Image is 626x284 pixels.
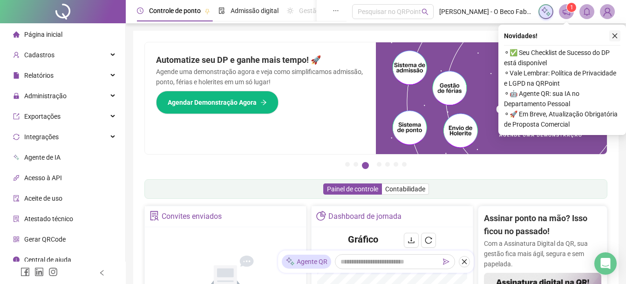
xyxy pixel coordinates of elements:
[24,133,59,141] span: Integrações
[13,93,20,99] span: lock
[484,238,601,269] p: Com a Assinatura Digital da QR, sua gestão fica mais ágil, segura e sem papelada.
[504,68,620,88] span: ⚬ Vale Lembrar: Política de Privacidade e LGPD na QRPoint
[333,7,339,14] span: ellipsis
[149,7,201,14] span: Controle de ponto
[13,175,20,181] span: api
[385,185,425,193] span: Contabilidade
[385,162,390,167] button: 5
[24,154,61,161] span: Agente de IA
[612,33,618,39] span: close
[156,54,365,67] h2: Automatize seu DP e ganhe mais tempo! 🚀
[13,195,20,202] span: audit
[24,51,54,59] span: Cadastros
[13,52,20,58] span: user-add
[282,255,331,269] div: Agente QR
[504,88,620,109] span: ⚬ 🤖 Agente QR: sua IA no Departamento Pessoal
[286,257,295,267] img: sparkle-icon.fc2bf0ac1784a2077858766a79e2daf3.svg
[24,174,62,182] span: Acesso à API
[394,162,398,167] button: 6
[24,72,54,79] span: Relatórios
[137,7,143,14] span: clock-circle
[583,7,591,16] span: bell
[34,267,44,277] span: linkedin
[439,7,533,17] span: [PERSON_NAME] - O Beco Fabricacao de Massas e Com. Alim. E Beb. Ltda
[24,195,62,202] span: Aceite de uso
[541,7,551,17] img: sparkle-icon.fc2bf0ac1784a2077858766a79e2daf3.svg
[504,47,620,68] span: ⚬ ✅ Seu Checklist de Sucesso do DP está disponível
[260,99,267,106] span: arrow-right
[484,212,601,238] h2: Assinar ponto na mão? Isso ficou no passado!
[168,97,257,108] span: Agendar Demonstração Agora
[377,162,381,167] button: 4
[24,92,67,100] span: Administração
[204,8,210,14] span: pushpin
[20,267,30,277] span: facebook
[443,258,449,265] span: send
[422,8,429,15] span: search
[13,134,20,140] span: sync
[594,252,617,275] div: Open Intercom Messenger
[504,31,538,41] span: Novidades !
[562,7,571,16] span: notification
[299,7,346,14] span: Gestão de férias
[328,209,401,224] div: Dashboard de jornada
[327,185,378,193] span: Painel de controle
[24,113,61,120] span: Exportações
[24,256,71,264] span: Central de ajuda
[24,31,62,38] span: Página inicial
[504,109,620,129] span: ⚬ 🚀 Em Breve, Atualização Obrigatória de Proposta Comercial
[13,31,20,38] span: home
[425,237,432,244] span: reload
[24,215,73,223] span: Atestado técnico
[162,209,222,224] div: Convites enviados
[287,7,293,14] span: sun
[99,270,105,276] span: left
[24,236,66,243] span: Gerar QRCode
[600,5,614,19] img: 95280
[461,258,468,265] span: close
[48,267,58,277] span: instagram
[348,233,378,246] h4: Gráfico
[13,257,20,263] span: info-circle
[567,3,576,12] sup: 1
[362,162,369,169] button: 3
[231,7,279,14] span: Admissão digital
[376,42,607,154] img: banner%2Fd57e337e-a0d3-4837-9615-f134fc33a8e6.png
[218,7,225,14] span: file-done
[13,236,20,243] span: qrcode
[316,211,326,221] span: pie-chart
[345,162,350,167] button: 1
[150,211,159,221] span: solution
[402,162,407,167] button: 7
[13,216,20,222] span: solution
[156,67,365,87] p: Agende uma demonstração agora e veja como simplificamos admissão, ponto, férias e holerites em um...
[156,91,279,114] button: Agendar Demonstração Agora
[354,162,358,167] button: 2
[13,113,20,120] span: export
[570,4,573,11] span: 1
[408,237,415,244] span: download
[13,72,20,79] span: file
